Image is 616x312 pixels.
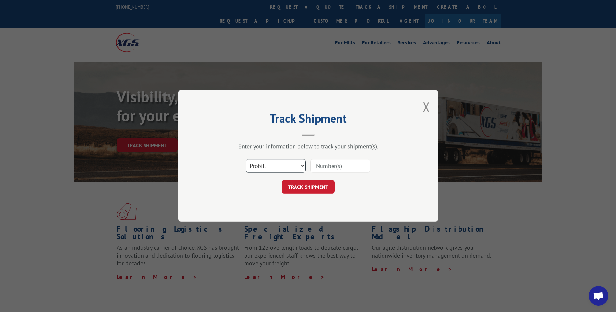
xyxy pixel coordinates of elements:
div: Open chat [589,286,608,306]
button: TRACK SHIPMENT [282,180,335,194]
button: Close modal [423,98,430,115]
input: Number(s) [310,159,370,173]
h2: Track Shipment [211,114,406,126]
div: Enter your information below to track your shipment(s). [211,143,406,150]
